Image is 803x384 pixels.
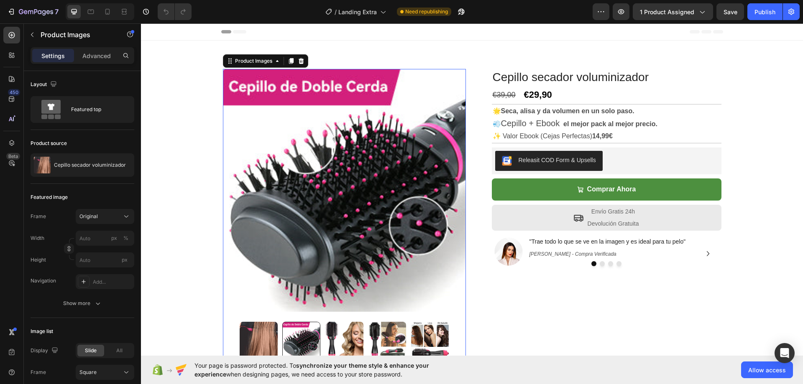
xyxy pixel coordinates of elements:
[338,8,377,16] span: Landing Extra
[451,109,472,116] strong: 14,99€
[360,84,494,91] strong: Seca, alisa y da volumen en un solo paso.
[194,361,462,379] span: Your page is password protected. To when designing pages, we need access to your store password.
[121,233,131,243] button: px
[378,132,455,141] div: Releasit COD Form & Upsells
[422,97,517,104] strong: el mejor pack al mejor precio.
[194,362,429,378] span: synchronize your theme style & enhance your experience
[92,34,133,41] div: Product Images
[31,193,68,201] div: Featured image
[31,256,46,264] label: Height
[79,213,98,220] span: Original
[446,160,495,172] div: Comprar Ahora
[754,8,775,16] div: Publish
[352,94,580,107] p: 💨
[31,140,67,147] div: Product source
[85,347,97,354] span: Slide
[6,153,20,160] div: Beta
[76,231,134,246] input: px%
[716,3,744,20] button: Save
[54,162,126,168] p: Cepillo secador voluminizador
[724,8,737,15] span: Save
[31,369,46,376] label: Frame
[335,8,337,16] span: /
[748,366,786,374] span: Allow access
[41,51,65,60] p: Settings
[352,82,580,94] p: 🌟
[31,213,46,220] label: Frame
[467,238,472,243] button: Dot
[560,224,574,237] button: Carousel Next Arrow
[41,30,112,40] p: Product Images
[63,299,102,308] div: Show more
[111,234,117,242] div: px
[31,277,56,285] div: Navigation
[354,127,462,147] button: Releasit COD Form & Upsells
[633,3,713,20] button: 1 product assigned
[158,3,192,20] div: Undo/Redo
[459,238,464,243] button: Dot
[116,347,123,354] span: All
[476,238,481,243] button: Dot
[93,278,132,286] div: Add...
[775,343,795,363] div: Open Intercom Messenger
[450,185,494,191] span: Envío Gratis 24h
[122,257,128,263] span: px
[741,361,793,378] button: Allow access
[79,369,97,376] span: Square
[351,46,581,62] h1: Cepillo secador voluminizador
[31,234,44,242] label: Width
[31,345,60,356] div: Display
[76,365,134,380] button: Square
[31,328,53,335] div: Image list
[389,228,476,234] i: [PERSON_NAME] - Compra Verificada
[8,89,20,96] div: 450
[141,23,803,356] iframe: Design area
[55,7,59,17] p: 7
[123,234,128,242] div: %
[747,3,783,20] button: Publish
[3,3,62,20] button: 7
[351,211,384,245] img: gempages_564986882430075915-b7a7714c-177e-46b3-9f15-fffbd12fd6df.png
[76,252,134,267] input: px
[382,62,412,81] div: €29,90
[352,107,580,119] p: ✨ Valor Ebook (Cejas Perfectas)
[31,296,134,311] button: Show more
[76,209,134,224] button: Original
[82,51,111,60] p: Advanced
[447,197,498,203] span: Devolución Gratuita
[351,64,376,79] div: €39,00
[71,100,122,119] div: Featured top
[361,132,371,142] img: CKKYs5695_ICEAE=.webp
[31,79,59,90] div: Layout
[351,155,581,177] button: Comprar Ahora
[405,8,448,15] span: Need republishing
[389,215,545,221] span: "Trae todo lo que se ve en la imagen y es ideal para tu pelo"
[360,95,419,104] span: Cepillo + Ebook
[640,8,694,16] span: 1 product assigned
[34,157,51,173] img: product feature img
[109,233,119,243] button: %
[184,298,222,336] img: Cepillo secador voluminizador
[450,238,455,243] button: Dot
